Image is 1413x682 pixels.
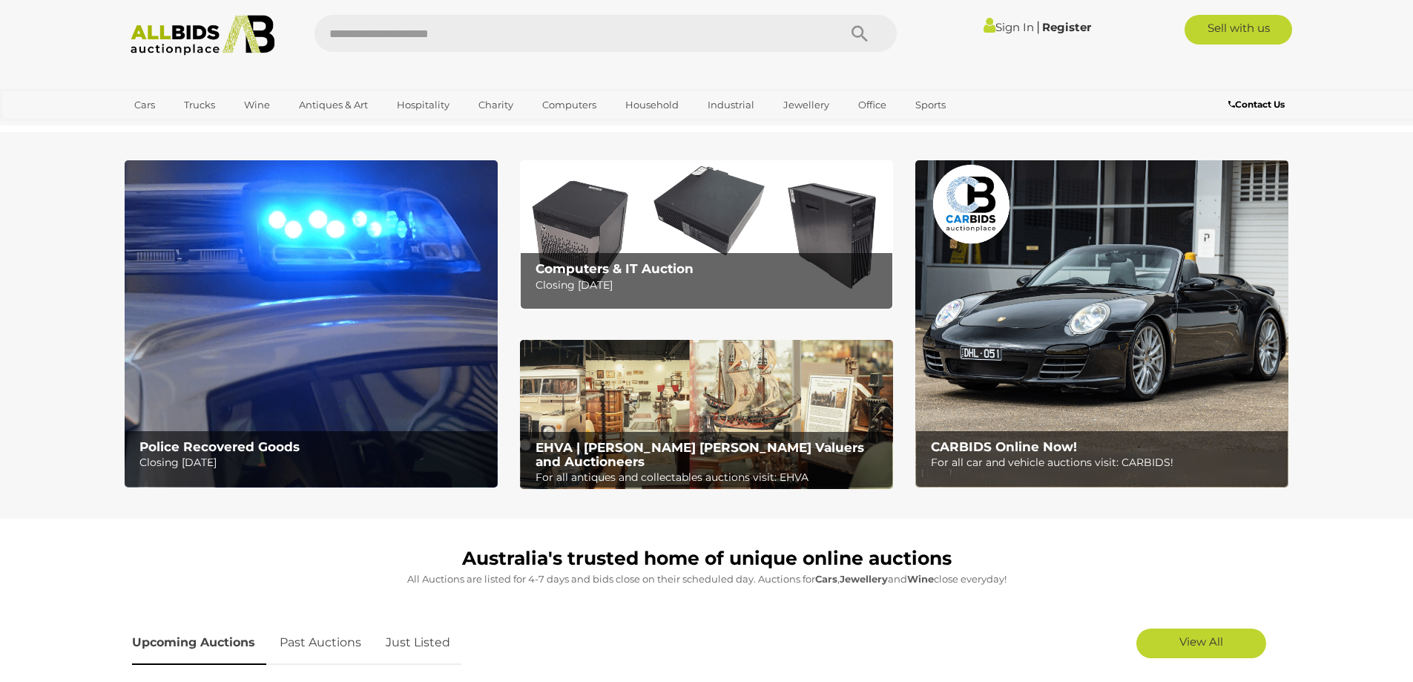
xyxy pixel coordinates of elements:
[234,93,280,117] a: Wine
[1228,99,1285,110] b: Contact Us
[132,548,1282,569] h1: Australia's trusted home of unique online auctions
[139,453,489,472] p: Closing [DATE]
[1042,20,1091,34] a: Register
[132,571,1282,588] p: All Auctions are listed for 4-7 days and bids close on their scheduled day. Auctions for , and cl...
[931,439,1077,454] b: CARBIDS Online Now!
[915,160,1288,488] a: CARBIDS Online Now! CARBIDS Online Now! For all car and vehicle auctions visit: CARBIDS!
[125,160,498,488] img: Police Recovered Goods
[269,621,372,665] a: Past Auctions
[1136,629,1266,658] a: View All
[698,93,764,117] a: Industrial
[815,573,837,585] strong: Cars
[469,93,523,117] a: Charity
[533,93,606,117] a: Computers
[984,20,1034,34] a: Sign In
[125,117,249,142] a: [GEOGRAPHIC_DATA]
[132,621,266,665] a: Upcoming Auctions
[139,439,300,454] b: Police Recovered Goods
[1036,19,1040,35] span: |
[125,160,498,488] a: Police Recovered Goods Police Recovered Goods Closing [DATE]
[520,340,893,490] a: EHVA | Evans Hastings Valuers and Auctioneers EHVA | [PERSON_NAME] [PERSON_NAME] Valuers and Auct...
[840,573,888,585] strong: Jewellery
[536,276,885,295] p: Closing [DATE]
[536,261,694,276] b: Computers & IT Auction
[931,453,1280,472] p: For all car and vehicle auctions visit: CARBIDS!
[536,440,864,469] b: EHVA | [PERSON_NAME] [PERSON_NAME] Valuers and Auctioneers
[289,93,378,117] a: Antiques & Art
[1179,635,1223,649] span: View All
[520,160,893,309] img: Computers & IT Auction
[520,340,893,490] img: EHVA | Evans Hastings Valuers and Auctioneers
[520,160,893,309] a: Computers & IT Auction Computers & IT Auction Closing [DATE]
[774,93,839,117] a: Jewellery
[536,468,885,487] p: For all antiques and collectables auctions visit: EHVA
[122,15,283,56] img: Allbids.com.au
[375,621,461,665] a: Just Listed
[125,93,165,117] a: Cars
[387,93,459,117] a: Hospitality
[1185,15,1292,45] a: Sell with us
[915,160,1288,488] img: CARBIDS Online Now!
[906,93,955,117] a: Sports
[174,93,225,117] a: Trucks
[907,573,934,585] strong: Wine
[849,93,896,117] a: Office
[616,93,688,117] a: Household
[1228,96,1288,113] a: Contact Us
[823,15,897,52] button: Search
